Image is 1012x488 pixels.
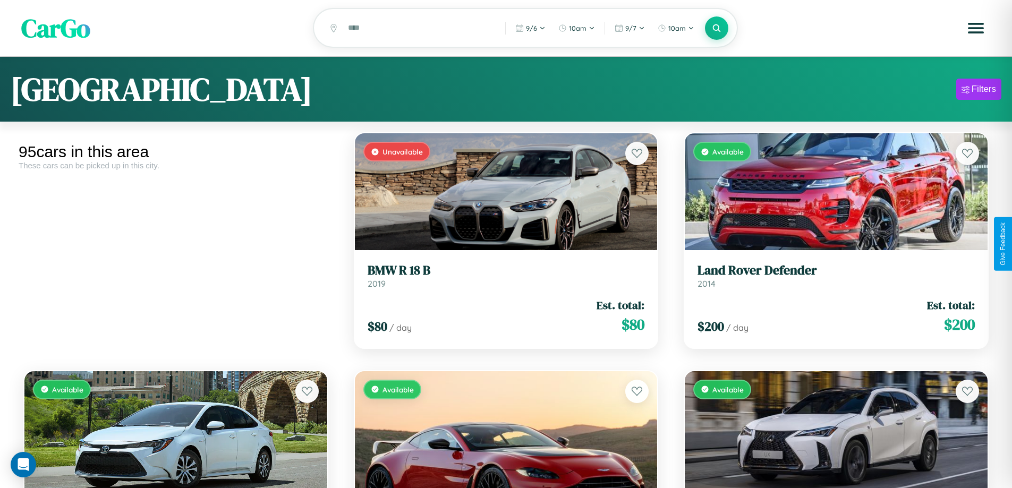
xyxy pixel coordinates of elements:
[956,79,1001,100] button: Filters
[698,263,975,289] a: Land Rover Defender2014
[510,20,551,37] button: 9/6
[553,20,600,37] button: 10am
[52,385,83,394] span: Available
[698,278,716,289] span: 2014
[597,297,644,313] span: Est. total:
[609,20,650,37] button: 9/7
[368,278,386,289] span: 2019
[368,318,387,335] span: $ 80
[625,24,636,32] span: 9 / 7
[19,143,333,161] div: 95 cars in this area
[698,318,724,335] span: $ 200
[368,263,645,289] a: BMW R 18 B2019
[927,297,975,313] span: Est. total:
[19,161,333,170] div: These cars can be picked up in this city.
[11,67,312,111] h1: [GEOGRAPHIC_DATA]
[999,222,1007,266] div: Give Feedback
[961,13,991,43] button: Open menu
[368,263,645,278] h3: BMW R 18 B
[382,147,423,156] span: Unavailable
[726,322,749,333] span: / day
[11,452,36,477] div: Open Intercom Messenger
[382,385,414,394] span: Available
[698,263,975,278] h3: Land Rover Defender
[972,84,996,95] div: Filters
[712,147,744,156] span: Available
[569,24,586,32] span: 10am
[712,385,744,394] span: Available
[389,322,412,333] span: / day
[21,11,90,46] span: CarGo
[652,20,700,37] button: 10am
[668,24,686,32] span: 10am
[622,314,644,335] span: $ 80
[944,314,975,335] span: $ 200
[526,24,537,32] span: 9 / 6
